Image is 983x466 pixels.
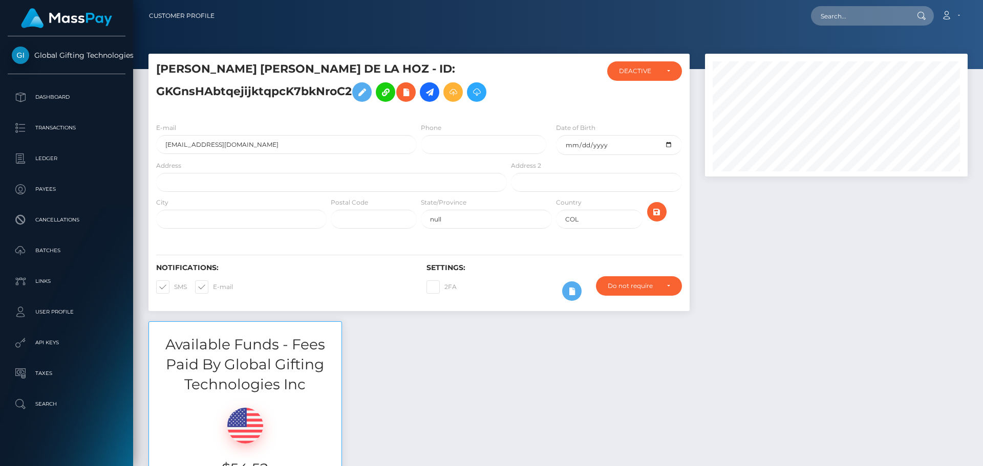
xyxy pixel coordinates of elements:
[156,280,187,294] label: SMS
[21,8,112,28] img: MassPay Logo
[8,361,125,386] a: Taxes
[12,274,121,289] p: Links
[619,67,658,75] div: DEACTIVE
[556,123,595,132] label: Date of Birth
[156,263,411,272] h6: Notifications:
[12,182,121,197] p: Payees
[811,6,907,26] input: Search...
[12,120,121,136] p: Transactions
[8,330,125,356] a: API Keys
[227,408,263,443] img: USD.png
[426,280,457,294] label: 2FA
[12,304,121,320] p: User Profile
[8,269,125,294] a: Links
[156,198,168,207] label: City
[156,61,501,107] h5: [PERSON_NAME] [PERSON_NAME] DE LA HOZ - ID: GKGnsHAbtqejijktqpcK7bkNroC2
[12,151,121,166] p: Ledger
[8,391,125,417] a: Search
[12,396,121,412] p: Search
[421,123,441,132] label: Phone
[8,84,125,110] a: Dashboard
[8,115,125,141] a: Transactions
[8,238,125,263] a: Batches
[8,146,125,171] a: Ledger
[149,335,341,395] h3: Available Funds - Fees Paid By Global Gifting Technologies Inc
[156,123,176,132] label: E-mail
[8,207,125,233] a: Cancellations
[331,198,368,207] label: Postal Code
[8,299,125,325] a: User Profile
[12,212,121,228] p: Cancellations
[149,5,215,27] a: Customer Profile
[156,161,181,170] label: Address
[195,280,233,294] label: E-mail
[12,47,29,64] img: Global Gifting Technologies Inc
[421,198,466,207] label: State/Province
[420,82,439,102] a: Initiate Payout
[12,366,121,381] p: Taxes
[12,90,121,105] p: Dashboard
[608,282,658,290] div: Do not require
[596,276,682,296] button: Do not require
[426,263,681,272] h6: Settings:
[8,51,125,60] span: Global Gifting Technologies Inc
[12,335,121,350] p: API Keys
[511,161,541,170] label: Address 2
[556,198,582,207] label: Country
[607,61,682,81] button: DEACTIVE
[12,243,121,258] p: Batches
[8,176,125,202] a: Payees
